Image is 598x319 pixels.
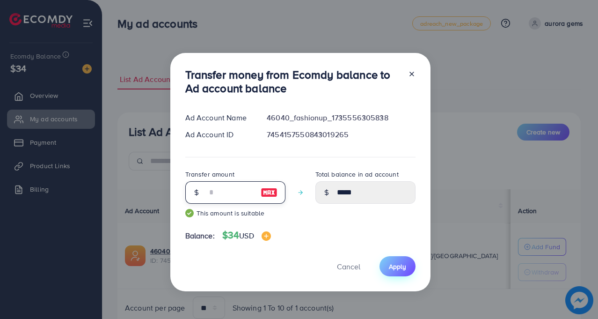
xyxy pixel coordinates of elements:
img: image [261,187,277,198]
img: guide [185,209,194,217]
label: Total balance in ad account [315,170,399,179]
h3: Transfer money from Ecomdy balance to Ad account balance [185,68,401,95]
div: 46040_fashionup_1735556305838 [259,112,423,123]
div: Ad Account ID [178,129,260,140]
div: Ad Account Name [178,112,260,123]
img: image [262,231,271,241]
div: 7454157550843019265 [259,129,423,140]
span: Cancel [337,261,360,272]
h4: $34 [222,230,271,241]
span: Apply [389,262,406,271]
span: Balance: [185,230,215,241]
span: USD [239,230,254,241]
small: This amount is suitable [185,208,285,218]
button: Cancel [325,256,372,276]
label: Transfer amount [185,170,234,179]
button: Apply [379,256,416,276]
